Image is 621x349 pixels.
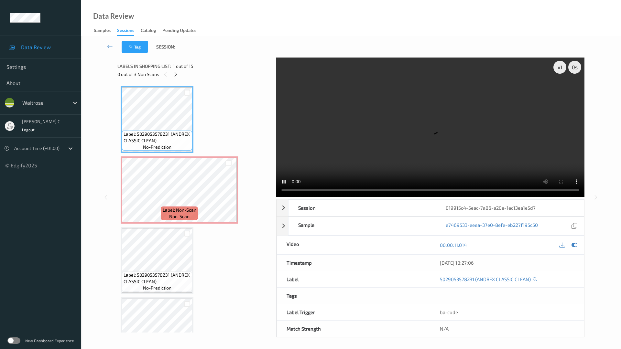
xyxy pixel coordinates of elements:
a: e7469533-eeea-37e0-8efe-eb227f195c50 [446,222,538,230]
div: 0 s [568,61,581,74]
a: Pending Updates [162,26,203,35]
div: Session [289,200,436,216]
div: Timestamp [277,255,430,271]
div: Pending Updates [162,27,196,35]
div: x 1 [553,61,566,74]
a: Sessions [117,26,141,36]
div: N/A [430,321,584,337]
button: Tag [122,41,148,53]
div: Data Review [93,13,134,19]
span: Label: 5029053578231 (ANDREX CLASSIC CLEAN) [124,131,191,144]
div: Label [277,271,430,287]
div: 0 out of 3 Non Scans [117,70,272,78]
div: Sample [289,217,436,235]
div: Video [277,236,430,254]
div: Samplee7469533-eeea-37e0-8efe-eb227f195c50 [277,217,584,236]
div: Match Strength [277,321,430,337]
div: barcode [430,304,584,320]
div: [DATE] 18:27:06 [440,259,574,266]
div: 019915c4-5eac-7a86-a20e-1ec13ea1e5d7 [436,200,584,216]
div: Catalog [141,27,156,35]
span: 1 out of 15 [173,63,193,69]
span: Label: 5029053578231 (ANDREX CLASSIC CLEAN) [124,272,191,285]
span: no-prediction [143,285,171,291]
div: Sessions [117,27,134,36]
a: Samples [94,26,117,35]
div: Samples [94,27,111,35]
div: Tags [277,288,430,304]
a: 00:00:11.014 [440,242,467,248]
div: Label Trigger [277,304,430,320]
span: Session: [156,44,175,50]
span: non-scan [169,213,190,220]
span: no-prediction [143,144,171,150]
a: Catalog [141,26,162,35]
span: Label: Non-Scan [163,207,196,213]
div: Session019915c4-5eac-7a86-a20e-1ec13ea1e5d7 [277,199,584,216]
span: Labels in shopping list: [117,63,171,69]
a: 5029053578231 (ANDREX CLASSIC CLEAN) [440,276,531,282]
